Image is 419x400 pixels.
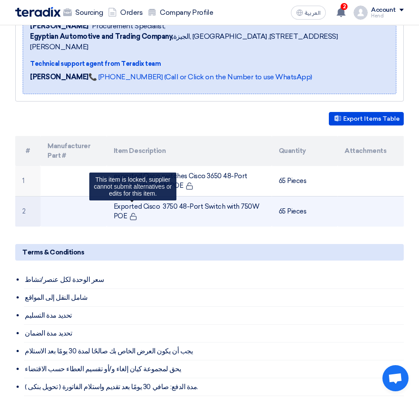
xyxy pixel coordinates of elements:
[24,360,404,378] li: يحق لمجموعة كيان إلغاء و/أو تقسيم العطاء حسب الاقتضاء
[30,31,389,52] span: الجيزة, [GEOGRAPHIC_DATA] ,[STREET_ADDRESS][PERSON_NAME]
[371,7,396,14] div: Account
[329,112,404,125] button: Export Items Table
[107,166,272,197] td: exported Cisco switches Cisco 3650 48-Port Switch with 750W POE
[24,325,404,342] li: تحديد مدة الضمان
[305,10,321,16] span: العربية
[15,7,61,17] img: Teradix logo
[341,3,348,10] span: 2
[92,21,166,31] span: Procurement Specialist,
[272,136,338,166] th: Quantity
[30,21,88,31] span: [PERSON_NAME]
[30,59,389,68] div: Technical support agent from Teradix team
[24,271,404,289] li: سعر الوحدة لكل عنصر/نشاط
[61,3,105,22] a: Sourcing
[94,176,172,197] span: This item is locked, supplier cannot submit alternatives or edits for this item.
[272,166,338,197] td: 65 Pieces
[338,136,404,166] th: Attachments
[30,73,88,81] strong: [PERSON_NAME]
[105,3,145,22] a: Orders
[88,73,312,81] a: 📞 [PHONE_NUMBER] (Call or Click on the Number to use WhatsApp)
[24,378,404,396] li: ( تحويل بنكى ) مدة الدفع: صافي 30 يومًا بعد تقديم واستلام الفاتورة.
[107,196,272,227] td: Exported Cisco 3750 48-Port Switch with 750W POE
[382,365,409,391] div: Open chat
[15,136,41,166] th: #
[107,136,272,166] th: Item Description
[15,166,41,197] td: 1
[41,136,107,166] th: Manufacturer Part #
[145,3,216,22] a: Company Profile
[291,6,326,20] button: العربية
[24,342,404,360] li: يجب أن يكون العرض الخاص بك صالحًا لمدة 30 يومًا بعد الاستلام
[354,6,368,20] img: profile_test.png
[15,196,41,227] td: 2
[24,307,404,325] li: تحديد مدة التسليم
[22,247,84,257] span: Terms & Conditions
[24,289,404,307] li: شامل النقل إلى المواقع
[371,14,404,18] div: Hend
[30,32,173,41] b: Egyptian Automotive and Trading Company,
[272,196,338,227] td: 65 Pieces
